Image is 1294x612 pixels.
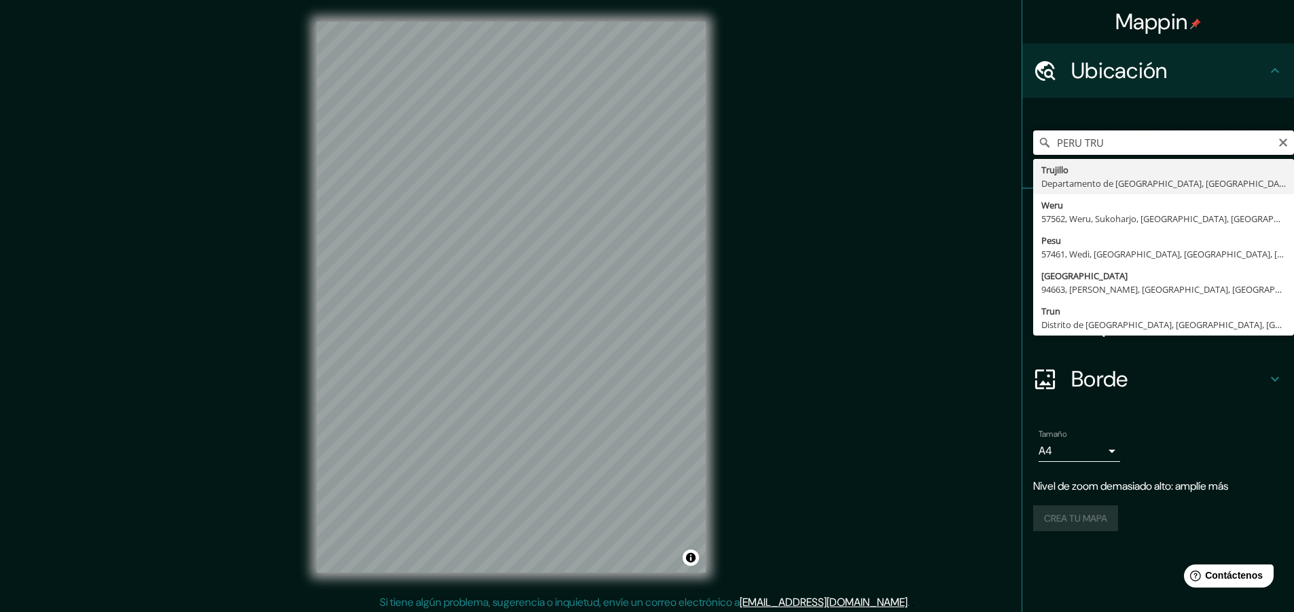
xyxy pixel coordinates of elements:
[1039,444,1052,458] font: A4
[683,550,699,566] button: Activar o desactivar atribución
[1173,559,1279,597] iframe: Lanzador de widgets de ayuda
[1022,43,1294,98] div: Ubicación
[1071,56,1168,85] font: Ubicación
[1041,164,1068,176] font: Trujillo
[1115,7,1188,36] font: Mappin
[1041,234,1061,247] font: Pesu
[910,594,912,609] font: .
[1022,298,1294,352] div: Disposición
[1033,130,1294,155] input: Elige tu ciudad o zona
[1039,429,1066,439] font: Tamaño
[912,594,914,609] font: .
[1022,352,1294,406] div: Borde
[907,595,910,609] font: .
[1039,440,1120,462] div: A4
[1190,18,1201,29] img: pin-icon.png
[380,595,740,609] font: Si tiene algún problema, sugerencia o inquietud, envíe un correo electrónico a
[740,595,907,609] a: [EMAIL_ADDRESS][DOMAIN_NAME]
[1071,365,1128,393] font: Borde
[1041,305,1060,317] font: Trun
[1278,135,1289,148] button: Claro
[1033,479,1228,493] font: Nivel de zoom demasiado alto: amplíe más
[1022,189,1294,243] div: Patas
[1041,177,1292,190] font: Departamento de [GEOGRAPHIC_DATA], [GEOGRAPHIC_DATA]
[1022,243,1294,298] div: Estilo
[1041,270,1128,282] font: [GEOGRAPHIC_DATA]
[317,22,706,573] canvas: Mapa
[1041,199,1063,211] font: Weru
